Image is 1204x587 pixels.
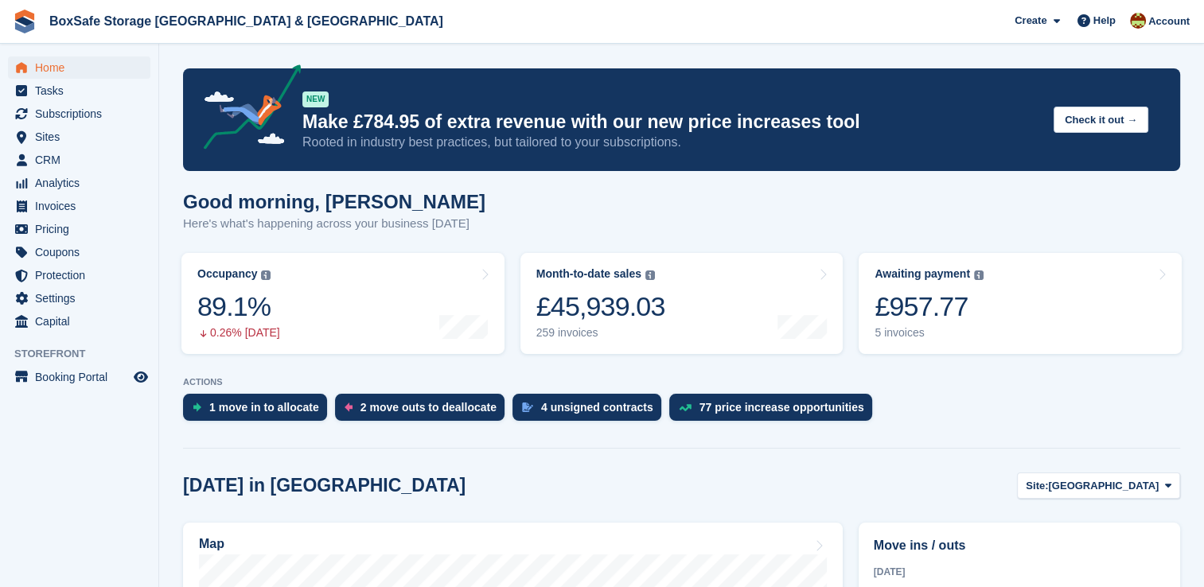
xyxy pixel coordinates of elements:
a: Occupancy 89.1% 0.26% [DATE] [181,253,505,354]
a: 2 move outs to deallocate [335,394,512,429]
div: 2 move outs to deallocate [360,401,497,414]
p: Here's what's happening across your business [DATE] [183,215,485,233]
h2: Move ins / outs [874,536,1165,555]
span: [GEOGRAPHIC_DATA] [1048,478,1159,494]
div: Awaiting payment [875,267,970,281]
a: menu [8,264,150,286]
a: Awaiting payment £957.77 5 invoices [859,253,1182,354]
span: Sites [35,126,131,148]
span: Create [1015,13,1046,29]
a: menu [8,103,150,125]
a: menu [8,310,150,332]
img: icon-info-grey-7440780725fd019a000dd9b08b2336e03edf1995a4989e88bcd33f0948082b44.svg [974,270,984,280]
span: Home [35,56,131,79]
span: CRM [35,149,131,171]
span: Storefront [14,346,158,362]
span: Protection [35,264,131,286]
div: 0.26% [DATE] [197,326,280,340]
span: Site: [1026,478,1048,494]
div: 259 invoices [536,326,665,340]
div: 4 unsigned contracts [541,401,653,414]
span: Invoices [35,195,131,217]
button: Site: [GEOGRAPHIC_DATA] [1017,472,1180,499]
a: menu [8,126,150,148]
img: stora-icon-8386f47178a22dfd0bd8f6a31ec36ba5ce8667c1dd55bd0f319d3a0aa187defe.svg [13,10,37,33]
a: menu [8,241,150,263]
a: menu [8,80,150,102]
a: menu [8,56,150,79]
div: 5 invoices [875,326,984,340]
img: icon-info-grey-7440780725fd019a000dd9b08b2336e03edf1995a4989e88bcd33f0948082b44.svg [261,270,271,280]
a: 1 move in to allocate [183,394,335,429]
img: price_increase_opportunities-93ffe204e8149a01c8c9dc8f82e8f89637d9d84a8eef4429ea346261dce0b2c0.svg [679,404,692,411]
div: 77 price increase opportunities [699,401,864,414]
h2: [DATE] in [GEOGRAPHIC_DATA] [183,475,466,496]
div: NEW [302,91,329,107]
div: Occupancy [197,267,257,281]
span: Tasks [35,80,131,102]
span: Subscriptions [35,103,131,125]
a: menu [8,149,150,171]
span: Settings [35,287,131,309]
span: Coupons [35,241,131,263]
div: [DATE] [874,565,1165,579]
span: Booking Portal [35,366,131,388]
img: Kim [1130,13,1146,29]
p: Make £784.95 of extra revenue with our new price increases tool [302,111,1041,134]
a: menu [8,218,150,240]
div: Month-to-date sales [536,267,641,281]
img: contract_signature_icon-13c848040528278c33f63329250d36e43548de30e8caae1d1a13099fd9432cc5.svg [522,402,533,412]
h1: Good morning, [PERSON_NAME] [183,191,485,212]
div: £45,939.03 [536,290,665,323]
a: 77 price increase opportunities [669,394,880,429]
span: Pricing [35,218,131,240]
a: 4 unsigned contracts [512,394,669,429]
a: menu [8,366,150,388]
img: icon-info-grey-7440780725fd019a000dd9b08b2336e03edf1995a4989e88bcd33f0948082b44.svg [645,270,655,280]
button: Check it out → [1054,107,1148,133]
span: Account [1148,14,1190,29]
img: price-adjustments-announcement-icon-8257ccfd72463d97f412b2fc003d46551f7dbcb40ab6d574587a9cd5c0d94... [190,64,302,155]
a: Preview store [131,367,150,387]
a: Month-to-date sales £45,939.03 259 invoices [520,253,844,354]
div: £957.77 [875,290,984,323]
h2: Map [199,537,224,551]
p: ACTIONS [183,377,1180,387]
p: Rooted in industry best practices, but tailored to your subscriptions. [302,134,1041,151]
a: BoxSafe Storage [GEOGRAPHIC_DATA] & [GEOGRAPHIC_DATA] [43,8,450,34]
a: menu [8,287,150,309]
a: menu [8,172,150,194]
img: move_ins_to_allocate_icon-fdf77a2bb77ea45bf5b3d319d69a93e2d87916cf1d5bf7949dd705db3b84f3ca.svg [193,402,201,412]
div: 1 move in to allocate [209,401,319,414]
span: Help [1093,13,1116,29]
span: Capital [35,310,131,332]
span: Analytics [35,172,131,194]
div: 89.1% [197,290,280,323]
img: move_outs_to_deallocate_icon-f764333ba52eb49d3ac5e1228854f67142a1ed5810a6f6cc68b1a99e826820c5.svg [345,402,353,412]
a: menu [8,195,150,217]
